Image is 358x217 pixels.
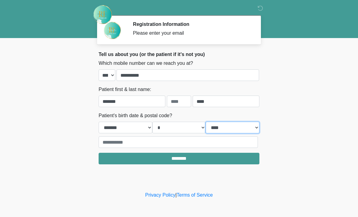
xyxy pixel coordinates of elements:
label: Which mobile number can we reach you at? [99,60,193,67]
a: | [175,192,177,198]
img: Rehydrate Aesthetics & Wellness Logo [93,5,113,25]
div: Please enter your email [133,30,250,37]
h2: Tell us about you (or the patient if it's not you) [99,51,259,57]
label: Patient's birth date & postal code? [99,112,172,119]
a: Privacy Policy [145,192,176,198]
label: Patient first & last name: [99,86,151,93]
img: Agent Avatar [103,21,121,40]
a: Terms of Service [177,192,213,198]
